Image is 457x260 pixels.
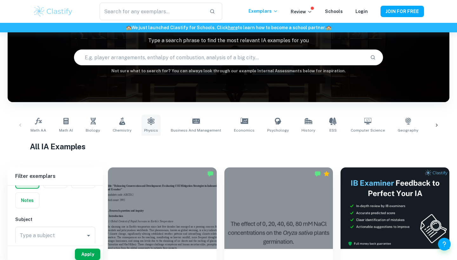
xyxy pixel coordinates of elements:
span: Economics [234,127,255,133]
div: Premium [323,171,330,177]
span: 🏫 [126,25,131,30]
button: Search [368,52,378,63]
a: Schools [325,9,343,14]
span: History [301,127,315,133]
h6: We just launched Clastify for Schools. Click to learn how to become a school partner. [1,24,456,31]
span: ESS [329,127,337,133]
span: Physics [144,127,158,133]
h6: Subject [15,216,95,223]
input: Search for any exemplars... [100,3,204,20]
p: Type a search phrase to find the most relevant IA examples for you [8,37,449,44]
button: Open [84,231,93,240]
span: Business and Management [171,127,221,133]
h1: All IA Examples [30,141,427,152]
h6: Filter exemplars [8,167,103,185]
button: Apply [75,249,100,260]
img: Marked [207,171,214,177]
span: Psychology [267,127,289,133]
img: Marked [315,171,321,177]
p: Review [291,8,312,15]
a: here [228,25,238,30]
p: Exemplars [248,8,278,15]
span: 🏫 [326,25,331,30]
span: Math AI [59,127,73,133]
a: Login [355,9,368,14]
button: Help and Feedback [438,238,451,250]
h6: Not sure what to search for? You can always look through our example Internal Assessments below f... [8,68,449,74]
img: Clastify logo [33,5,73,18]
button: Notes [16,193,39,208]
span: Math AA [30,127,46,133]
span: Geography [398,127,418,133]
span: Computer Science [351,127,385,133]
img: Thumbnail [341,167,449,249]
input: E.g. player arrangements, enthalpy of combustion, analysis of a big city... [74,49,365,66]
button: JOIN FOR FREE [381,6,424,17]
span: Chemistry [113,127,131,133]
span: Biology [86,127,100,133]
